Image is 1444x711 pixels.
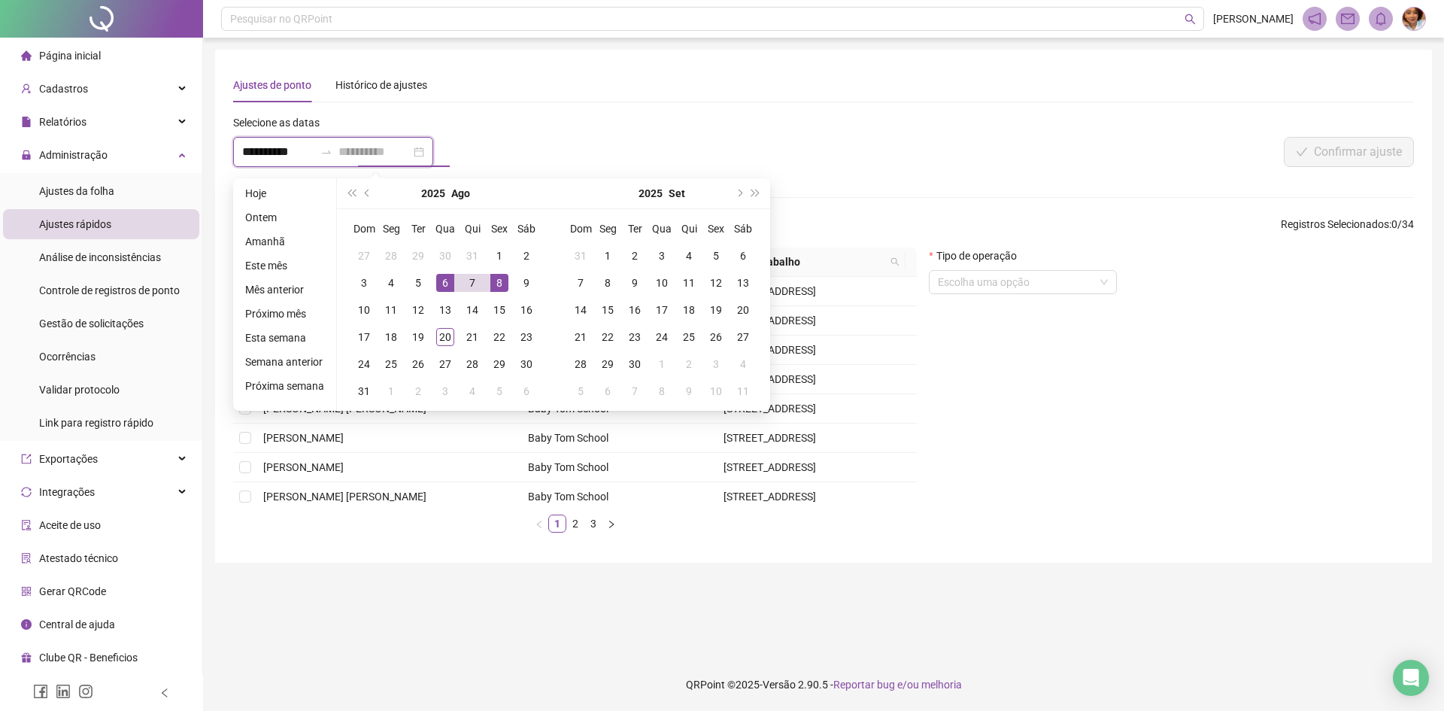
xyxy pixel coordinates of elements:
td: 2025-09-01 [594,242,621,269]
td: 2025-08-25 [378,351,405,378]
span: user-add [21,84,32,94]
td: 2025-10-03 [702,351,730,378]
div: 10 [653,274,671,292]
div: 10 [707,382,725,400]
td: 2025-10-04 [730,351,757,378]
div: Ajustes de ponto [233,77,311,93]
div: 1 [382,382,400,400]
span: Reportar bug e/ou melhoria [833,679,962,691]
td: 2025-08-31 [350,378,378,405]
td: 2025-09-22 [594,324,621,351]
div: 6 [517,382,535,400]
td: 2025-09-21 [567,324,594,351]
div: 17 [653,301,671,319]
button: right [602,515,620,533]
div: 30 [436,247,454,265]
td: 2025-10-08 [648,378,675,405]
li: 1 [548,515,566,533]
td: 2025-09-04 [459,378,486,405]
span: facebook [33,684,48,699]
td: 2025-09-24 [648,324,675,351]
div: 10 [355,301,373,319]
button: year panel [421,178,445,208]
div: 22 [599,328,617,346]
span: sync [21,487,32,497]
div: 11 [734,382,752,400]
span: linkedin [56,684,71,699]
span: Ocorrências [39,351,96,363]
li: Mês anterior [239,281,330,299]
span: bell [1374,12,1388,26]
span: lock [21,150,32,160]
td: 2025-10-11 [730,378,757,405]
div: 8 [599,274,617,292]
span: search [890,257,899,266]
button: month panel [669,178,685,208]
li: Semana anterior [239,353,330,371]
li: Página anterior [530,515,548,533]
td: 2025-10-02 [675,351,702,378]
td: 2025-07-31 [459,242,486,269]
td: 2025-09-09 [621,269,648,296]
div: 17 [355,328,373,346]
div: 25 [382,355,400,373]
div: 29 [599,355,617,373]
div: 12 [707,274,725,292]
td: 2025-07-27 [350,242,378,269]
th: Qua [648,215,675,242]
span: [STREET_ADDRESS] [724,403,816,415]
div: 14 [463,301,481,319]
span: Central de ajuda [39,618,115,630]
td: 2025-09-12 [702,269,730,296]
div: 7 [463,274,481,292]
div: 6 [599,382,617,400]
li: Amanhã [239,232,330,251]
span: Relatórios [39,116,86,128]
td: 2025-09-16 [621,296,648,324]
div: 9 [680,382,698,400]
span: [STREET_ADDRESS] [724,461,816,473]
span: Baby Tom School [528,432,608,444]
div: 5 [707,247,725,265]
td: 2025-09-10 [648,269,675,296]
span: [STREET_ADDRESS] [724,432,816,444]
td: 2025-08-02 [513,242,540,269]
div: 3 [653,247,671,265]
div: 21 [572,328,590,346]
th: Ter [405,215,432,242]
th: Qui [459,215,486,242]
td: 2025-09-07 [567,269,594,296]
div: 16 [626,301,644,319]
div: 30 [626,355,644,373]
td: 2025-08-03 [350,269,378,296]
div: 3 [707,355,725,373]
td: 2025-09-02 [621,242,648,269]
span: left [159,688,170,698]
button: month panel [451,178,470,208]
td: 2025-10-05 [567,378,594,405]
td: 2025-09-03 [648,242,675,269]
td: 2025-08-20 [432,324,459,351]
span: home [21,50,32,61]
td: 2025-08-13 [432,296,459,324]
div: 24 [355,355,373,373]
td: 2025-09-17 [648,296,675,324]
div: Open Intercom Messenger [1393,660,1429,696]
td: 2025-09-18 [675,296,702,324]
li: Próximo mês [239,305,330,323]
button: prev-year [359,178,376,208]
td: 2025-08-22 [486,324,513,351]
span: Análise de inconsistências [39,251,161,263]
th: Qua [432,215,459,242]
div: 25 [680,328,698,346]
img: 81251 [1403,8,1425,30]
div: 5 [572,382,590,400]
td: 2025-07-30 [432,242,459,269]
td: 2025-08-28 [459,351,486,378]
span: [PERSON_NAME] [263,461,344,473]
span: Validar protocolo [39,384,120,396]
td: 2025-09-08 [594,269,621,296]
td: 2025-08-15 [486,296,513,324]
div: 3 [355,274,373,292]
div: 28 [463,355,481,373]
